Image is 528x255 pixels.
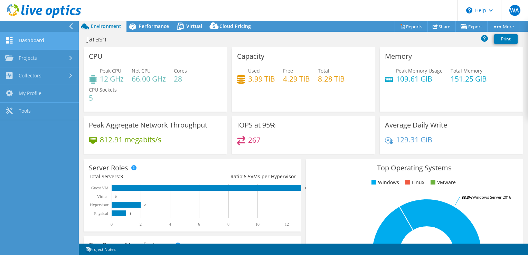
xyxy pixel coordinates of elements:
[283,75,310,83] h4: 4.29 TiB
[466,7,472,13] svg: \n
[427,21,456,32] a: Share
[80,245,121,254] a: Project Notes
[370,179,399,186] li: Windows
[84,35,117,43] h1: Jarash
[487,21,519,32] a: More
[169,222,171,227] text: 4
[283,67,293,74] span: Free
[97,194,109,199] text: Virtual
[462,195,472,200] tspan: 33.3%
[227,222,229,227] text: 8
[132,67,151,74] span: Net CPU
[255,222,260,227] text: 10
[89,86,117,93] span: CPU Sockets
[248,136,261,144] h4: 267
[318,67,329,74] span: Total
[198,222,200,227] text: 6
[395,21,428,32] a: Reports
[385,121,447,129] h3: Average Daily Write
[174,67,187,74] span: Cores
[248,75,275,83] h4: 3.99 TiB
[451,75,487,83] h4: 151.25 GiB
[90,202,109,207] text: Hypervisor
[89,173,192,180] div: Total Servers:
[472,195,511,200] tspan: Windows Server 2016
[429,179,456,186] li: VMware
[396,67,443,74] span: Peak Memory Usage
[89,53,103,60] h3: CPU
[318,75,345,83] h4: 8.28 TiB
[219,23,251,29] span: Cloud Pricing
[140,222,142,227] text: 2
[130,212,131,215] text: 1
[120,173,123,180] span: 3
[132,75,166,83] h4: 66.00 GHz
[174,75,187,83] h4: 28
[89,242,172,249] h3: Top Server Manufacturers
[385,53,412,60] h3: Memory
[509,5,520,16] span: WA
[396,136,432,143] h4: 129.31 GiB
[100,136,161,143] h4: 812.91 megabits/s
[285,222,289,227] text: 12
[115,195,117,198] text: 0
[192,173,295,180] div: Ratio: VMs per Hypervisor
[91,186,109,190] text: Guest VM
[111,222,113,227] text: 0
[396,75,443,83] h4: 109.61 GiB
[139,23,169,29] span: Performance
[494,34,518,44] a: Print
[311,164,518,172] h3: Top Operating Systems
[237,121,276,129] h3: IOPS at 95%
[248,67,260,74] span: Used
[237,53,264,60] h3: Capacity
[94,211,108,216] text: Physical
[89,121,207,129] h3: Peak Aggregate Network Throughput
[244,173,251,180] span: 6.5
[100,75,124,83] h4: 12 GHz
[144,203,146,207] text: 2
[451,67,482,74] span: Total Memory
[186,23,202,29] span: Virtual
[100,67,121,74] span: Peak CPU
[404,179,424,186] li: Linux
[89,94,117,102] h4: 5
[455,21,488,32] a: Export
[91,23,121,29] span: Environment
[89,164,128,172] h3: Server Roles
